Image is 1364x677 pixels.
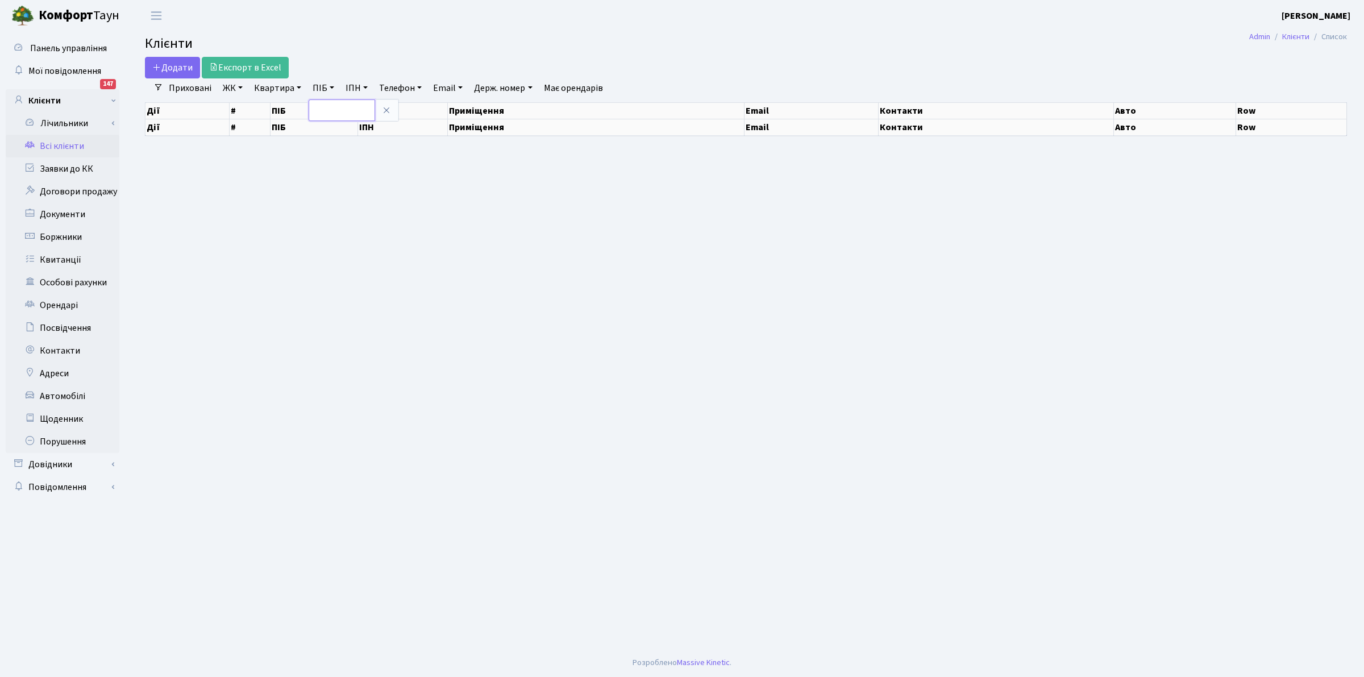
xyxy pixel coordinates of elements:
[271,102,358,119] th: ПІБ
[13,112,119,135] a: Лічильники
[6,37,119,60] a: Панель управління
[6,271,119,294] a: Особові рахунки
[249,78,306,98] a: Квартира
[6,203,119,226] a: Документи
[39,6,93,24] b: Комфорт
[1282,31,1309,43] a: Клієнти
[6,294,119,317] a: Орендарі
[448,102,745,119] th: Приміщення
[145,102,230,119] th: Дії
[1232,25,1364,49] nav: breadcrumb
[878,119,1114,135] th: Контакти
[1114,102,1236,119] th: Авто
[39,6,119,26] span: Таун
[142,6,170,25] button: Переключити навігацію
[469,78,537,98] a: Держ. номер
[145,57,200,78] a: Додати
[230,102,271,119] th: #
[6,339,119,362] a: Контакти
[6,248,119,271] a: Квитанції
[341,78,372,98] a: ІПН
[6,408,119,430] a: Щоденник
[539,78,608,98] a: Має орендарів
[164,78,216,98] a: Приховані
[357,102,448,119] th: ІПН
[28,65,101,77] span: Мої повідомлення
[100,79,116,89] div: 147
[357,119,448,135] th: ІПН
[6,453,119,476] a: Довідники
[745,119,878,135] th: Email
[375,78,426,98] a: Телефон
[633,657,731,669] div: Розроблено .
[1282,9,1350,23] a: [PERSON_NAME]
[1309,31,1347,43] li: Список
[145,34,193,53] span: Клієнти
[429,78,467,98] a: Email
[1282,10,1350,22] b: [PERSON_NAME]
[230,119,271,135] th: #
[6,135,119,157] a: Всі клієнти
[6,430,119,453] a: Порушення
[202,57,289,78] a: Експорт в Excel
[6,385,119,408] a: Автомобілі
[1236,102,1347,119] th: Row
[6,362,119,385] a: Адреси
[745,102,878,119] th: Email
[878,102,1114,119] th: Контакти
[152,61,193,74] span: Додати
[145,119,230,135] th: Дії
[218,78,247,98] a: ЖК
[6,476,119,499] a: Повідомлення
[448,119,745,135] th: Приміщення
[308,78,339,98] a: ПІБ
[6,89,119,112] a: Клієнти
[6,180,119,203] a: Договори продажу
[677,657,730,668] a: Massive Kinetic
[11,5,34,27] img: logo.png
[6,157,119,180] a: Заявки до КК
[271,119,358,135] th: ПІБ
[30,42,107,55] span: Панель управління
[1236,119,1347,135] th: Row
[6,226,119,248] a: Боржники
[1249,31,1270,43] a: Admin
[1114,119,1236,135] th: Авто
[6,60,119,82] a: Мої повідомлення147
[6,317,119,339] a: Посвідчення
